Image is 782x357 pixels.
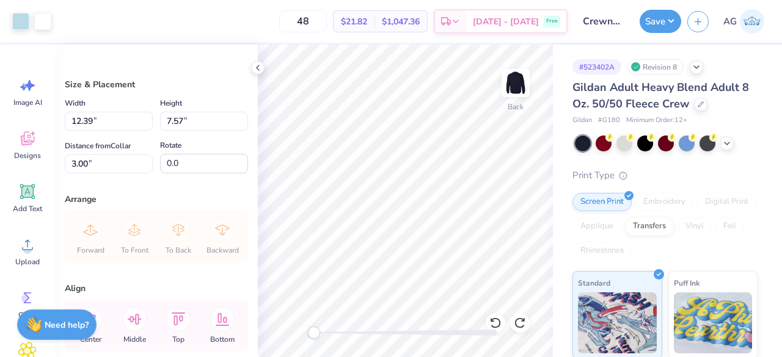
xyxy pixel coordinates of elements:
div: Rhinestones [572,242,632,260]
input: Untitled Design [574,9,634,34]
label: Height [160,96,182,110]
span: Middle [123,334,146,344]
div: Foil [715,217,744,236]
img: Back [503,71,528,95]
span: # G180 [598,115,620,126]
a: AG [718,9,770,34]
span: $21.82 [341,15,367,28]
span: Image AI [13,98,42,107]
input: – – [279,10,327,32]
div: Size & Placement [65,78,248,91]
div: Transfers [625,217,674,236]
div: Digital Print [697,193,756,211]
div: Vinyl [678,217,712,236]
span: Bottom [210,334,235,344]
img: Puff Ink [674,292,753,353]
span: Upload [15,257,40,267]
span: AG [723,15,737,29]
span: Standard [578,276,610,289]
span: $1,047.36 [382,15,420,28]
button: Save [640,10,681,33]
img: Standard [578,292,657,353]
span: Center [80,334,101,344]
span: Gildan [572,115,592,126]
span: Puff Ink [674,276,700,289]
strong: Need help? [45,319,89,331]
span: Gildan Adult Heavy Blend Adult 8 Oz. 50/50 Fleece Crew [572,80,749,111]
div: Screen Print [572,193,632,211]
div: Align [65,282,248,295]
div: Print Type [572,168,758,182]
div: Arrange [65,193,248,206]
div: # 523402A [572,59,621,74]
div: Accessibility label [308,326,320,339]
label: Width [65,96,86,110]
span: Top [172,334,185,344]
label: Rotate [160,138,181,153]
span: Designs [14,151,41,160]
img: Akshika Gurao [740,9,764,34]
div: Applique [572,217,621,236]
div: Revision 8 [627,59,684,74]
div: Back [508,101,524,112]
span: [DATE] - [DATE] [473,15,539,28]
span: Minimum Order: 12 + [626,115,687,126]
label: Distance from Collar [65,139,131,153]
span: Free [546,17,558,26]
div: Embroidery [635,193,693,211]
span: Add Text [13,204,42,214]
